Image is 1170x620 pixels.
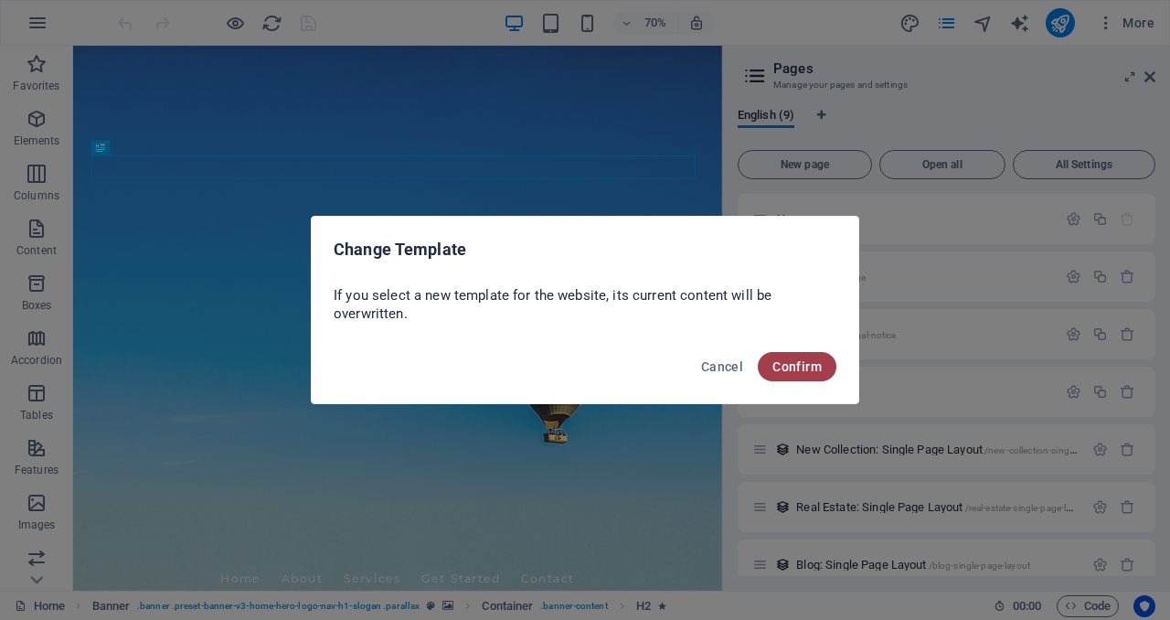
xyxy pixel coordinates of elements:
span: Cancel [701,359,743,374]
h2: Change Template [334,239,836,261]
button: Cancel [694,352,750,381]
p: If you select a new template for the website, its current content will be overwritten. [334,286,836,323]
button: Confirm [758,352,836,381]
span: Confirm [772,359,822,374]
